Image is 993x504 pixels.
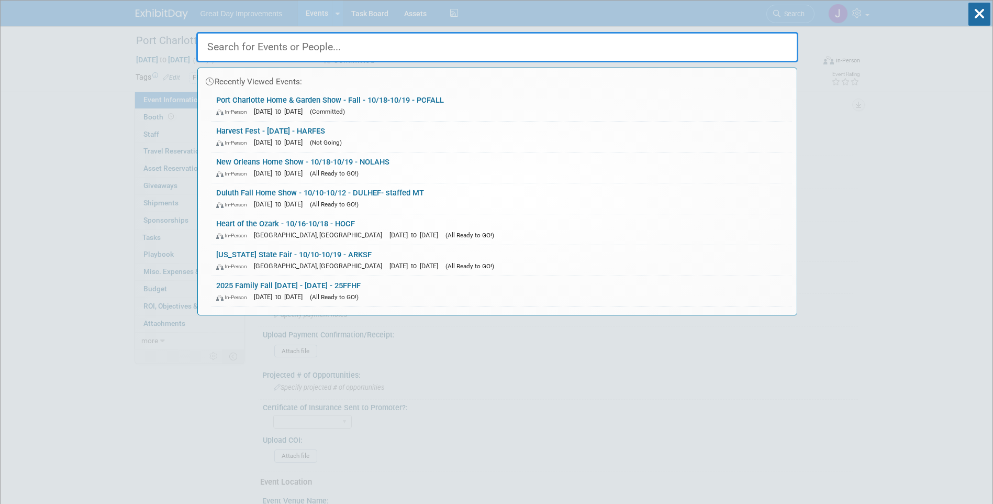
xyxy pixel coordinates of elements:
span: [DATE] to [DATE] [254,169,308,177]
span: In-Person [216,201,252,208]
span: (All Ready to GO!) [310,201,359,208]
span: (Committed) [310,108,345,115]
span: In-Person [216,170,252,177]
span: [GEOGRAPHIC_DATA], [GEOGRAPHIC_DATA] [254,262,387,270]
span: In-Person [216,108,252,115]
a: [US_STATE] State Fair - 10/10-10/19 - ARKSF In-Person [GEOGRAPHIC_DATA], [GEOGRAPHIC_DATA] [DATE]... [211,245,791,276]
a: 2025 Family Fall [DATE] - [DATE] - 25FFHF In-Person [DATE] to [DATE] (All Ready to GO!) [211,276,791,306]
span: (All Ready to GO!) [310,170,359,177]
a: Port Charlotte Home & Garden Show - Fall - 10/18-10/19 - PCFALL In-Person [DATE] to [DATE] (Commi... [211,91,791,121]
span: [DATE] to [DATE] [254,293,308,301]
span: [DATE] to [DATE] [254,138,308,146]
a: New Orleans Home Show - 10/18-10/19 - NOLAHS In-Person [DATE] to [DATE] (All Ready to GO!) [211,152,791,183]
span: [GEOGRAPHIC_DATA], [GEOGRAPHIC_DATA] [254,231,387,239]
span: In-Person [216,232,252,239]
span: In-Person [216,263,252,270]
span: [DATE] to [DATE] [254,200,308,208]
span: (Not Going) [310,139,342,146]
span: (All Ready to GO!) [310,293,359,301]
a: Heart of the Ozark - 10/16-10/18 - HOCF In-Person [GEOGRAPHIC_DATA], [GEOGRAPHIC_DATA] [DATE] to ... [211,214,791,245]
span: [DATE] to [DATE] [389,231,443,239]
span: (All Ready to GO!) [445,262,494,270]
input: Search for Events or People... [196,32,798,62]
a: Duluth Fall Home Show - 10/10-10/12 - DULHEF- staffed MT In-Person [DATE] to [DATE] (All Ready to... [211,183,791,214]
span: In-Person [216,139,252,146]
span: [DATE] to [DATE] [389,262,443,270]
a: Harvest Fest - [DATE] - HARFES In-Person [DATE] to [DATE] (Not Going) [211,122,791,152]
div: Recently Viewed Events: [203,68,791,91]
span: In-Person [216,294,252,301]
span: [DATE] to [DATE] [254,107,308,115]
span: (All Ready to GO!) [445,232,494,239]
